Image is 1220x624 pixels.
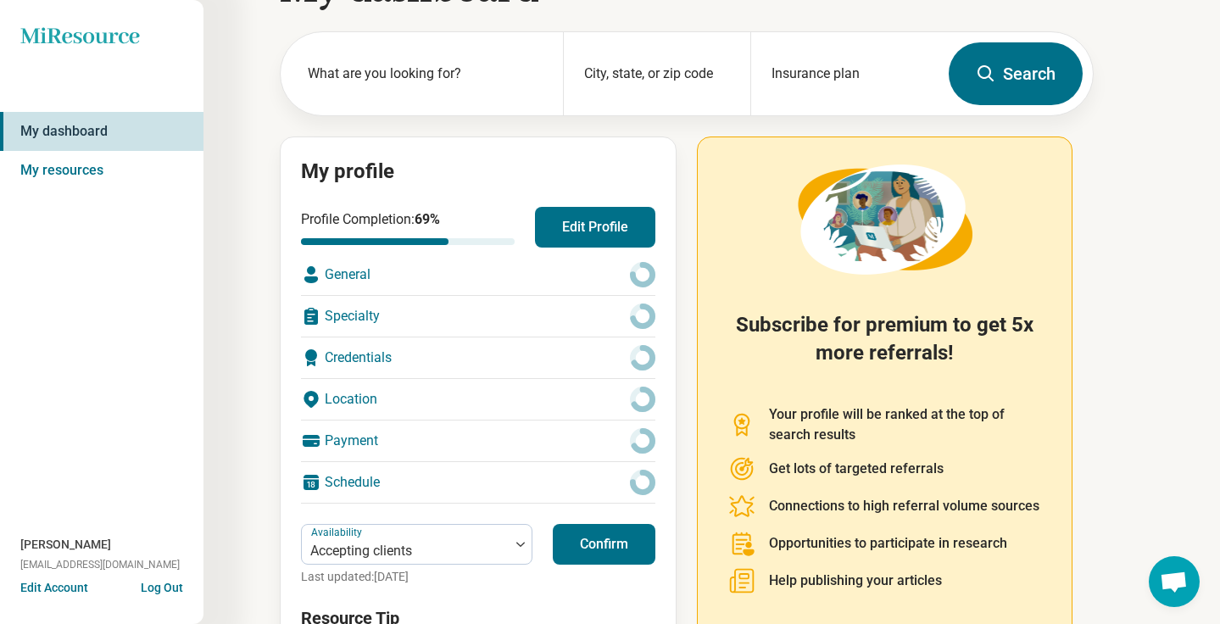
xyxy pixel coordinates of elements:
div: Payment [301,421,655,461]
label: Availability [311,526,365,538]
p: Get lots of targeted referrals [769,459,944,479]
div: Profile Completion: [301,209,515,245]
label: What are you looking for? [308,64,543,84]
p: Help publishing your articles [769,571,942,591]
button: Log Out [141,579,183,593]
div: Location [301,379,655,420]
span: [PERSON_NAME] [20,536,111,554]
p: Connections to high referral volume sources [769,496,1039,516]
p: Last updated: [DATE] [301,568,532,586]
button: Edit Profile [535,207,655,248]
h2: Subscribe for premium to get 5x more referrals! [728,311,1041,384]
p: Your profile will be ranked at the top of search results [769,404,1041,445]
h2: My profile [301,158,655,187]
button: Search [949,42,1083,105]
div: General [301,254,655,295]
button: Confirm [553,524,655,565]
button: Edit Account [20,579,88,597]
span: 69 % [415,211,440,227]
span: [EMAIL_ADDRESS][DOMAIN_NAME] [20,557,180,572]
div: Open chat [1149,556,1200,607]
div: Schedule [301,462,655,503]
p: Opportunities to participate in research [769,533,1007,554]
div: Credentials [301,337,655,378]
div: Specialty [301,296,655,337]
